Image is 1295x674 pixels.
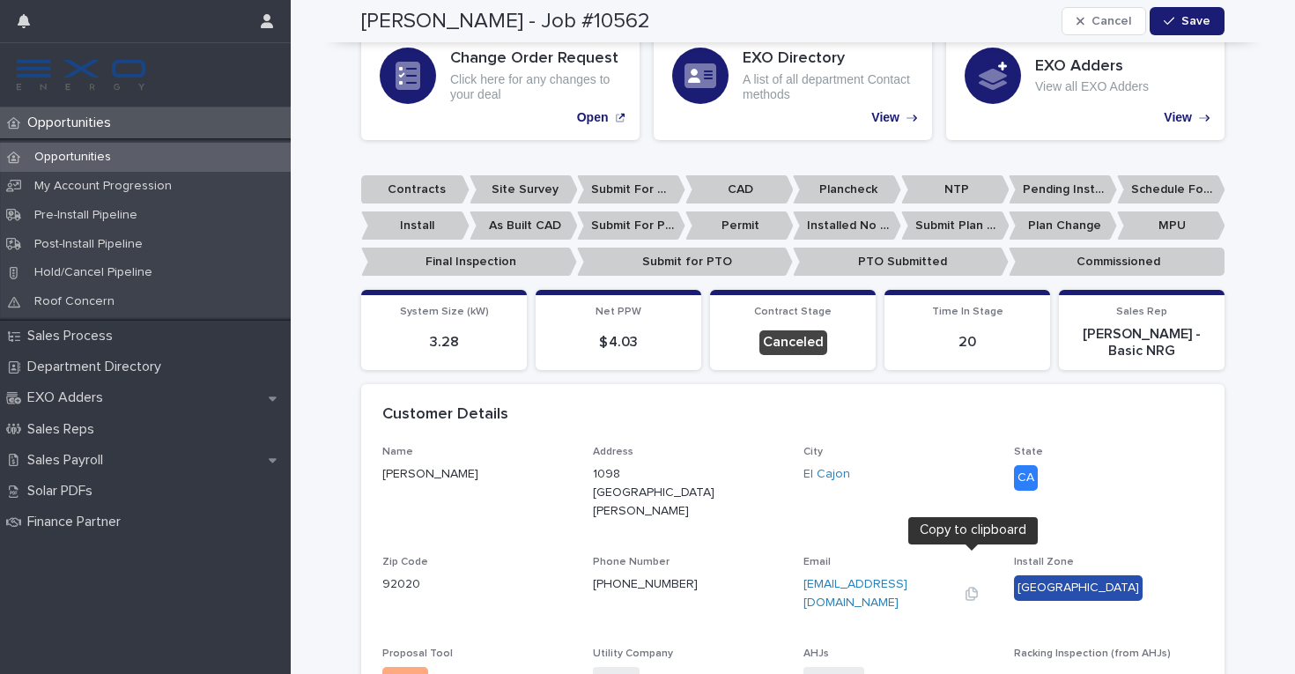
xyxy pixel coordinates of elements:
[20,389,117,406] p: EXO Adders
[577,110,609,125] p: Open
[1014,557,1074,567] span: Install Zone
[901,175,1010,204] p: NTP
[382,405,508,425] h2: Customer Details
[400,307,489,317] span: System Size (kW)
[1150,7,1225,35] button: Save
[577,175,685,204] p: Submit For CAD
[1014,648,1171,659] span: Racking Inspection (from AHJs)
[20,514,135,530] p: Finance Partner
[20,237,157,252] p: Post-Install Pipeline
[382,575,572,594] p: 92020
[1035,79,1149,94] p: View all EXO Adders
[685,175,794,204] p: CAD
[743,72,914,102] p: A list of all department Contact methods
[1117,211,1225,241] p: MPU
[803,447,823,457] span: City
[871,110,899,125] p: View
[20,150,125,165] p: Opportunities
[382,465,572,484] p: [PERSON_NAME]
[20,328,127,344] p: Sales Process
[450,72,621,102] p: Click here for any changes to your deal
[372,334,516,351] p: 3.28
[1181,15,1210,27] span: Save
[803,557,831,567] span: Email
[593,465,740,520] p: 1098 [GEOGRAPHIC_DATA][PERSON_NAME]
[803,648,829,659] span: AHJs
[20,208,152,223] p: Pre-Install Pipeline
[20,265,166,280] p: Hold/Cancel Pipeline
[20,421,108,438] p: Sales Reps
[382,447,413,457] span: Name
[793,175,901,204] p: Plancheck
[932,307,1003,317] span: Time In Stage
[20,452,117,469] p: Sales Payroll
[593,578,698,590] a: [PHONE_NUMBER]
[901,211,1010,241] p: Submit Plan Change
[20,483,107,500] p: Solar PDFs
[946,11,1225,140] a: View
[382,557,428,567] span: Zip Code
[754,307,832,317] span: Contract Stage
[382,648,453,659] span: Proposal Tool
[1009,175,1117,204] p: Pending Install Task
[1062,7,1146,35] button: Cancel
[1009,248,1225,277] p: Commissioned
[546,334,691,351] p: $ 4.03
[20,179,186,194] p: My Account Progression
[20,359,175,375] p: Department Directory
[803,578,907,609] a: [EMAIL_ADDRESS][DOMAIN_NAME]
[1116,307,1167,317] span: Sales Rep
[895,334,1040,351] p: 20
[14,57,148,93] img: FKS5r6ZBThi8E5hshIGi
[470,175,578,204] p: Site Survey
[1014,447,1043,457] span: State
[361,11,640,140] a: Open
[1035,57,1149,77] h3: EXO Adders
[743,49,914,69] h3: EXO Directory
[1164,110,1192,125] p: View
[20,294,129,309] p: Roof Concern
[793,211,901,241] p: Installed No Permit
[685,211,794,241] p: Permit
[1091,15,1131,27] span: Cancel
[577,211,685,241] p: Submit For Permit
[803,465,850,484] a: El Cajon
[577,248,793,277] p: Submit for PTO
[1117,175,1225,204] p: Schedule For Install
[361,211,470,241] p: Install
[1014,465,1038,491] div: CA
[361,175,470,204] p: Contracts
[1009,211,1117,241] p: Plan Change
[596,307,641,317] span: Net PPW
[793,248,1009,277] p: PTO Submitted
[1014,575,1143,601] div: [GEOGRAPHIC_DATA]
[470,211,578,241] p: As Built CAD
[593,648,673,659] span: Utility Company
[654,11,932,140] a: View
[759,330,827,354] div: Canceled
[361,9,650,34] h2: [PERSON_NAME] - Job #10562
[593,557,670,567] span: Phone Number
[20,115,125,131] p: Opportunities
[450,49,621,69] h3: Change Order Request
[361,248,577,277] p: Final Inspection
[1069,326,1214,359] p: [PERSON_NAME] - Basic NRG
[593,447,633,457] span: Address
